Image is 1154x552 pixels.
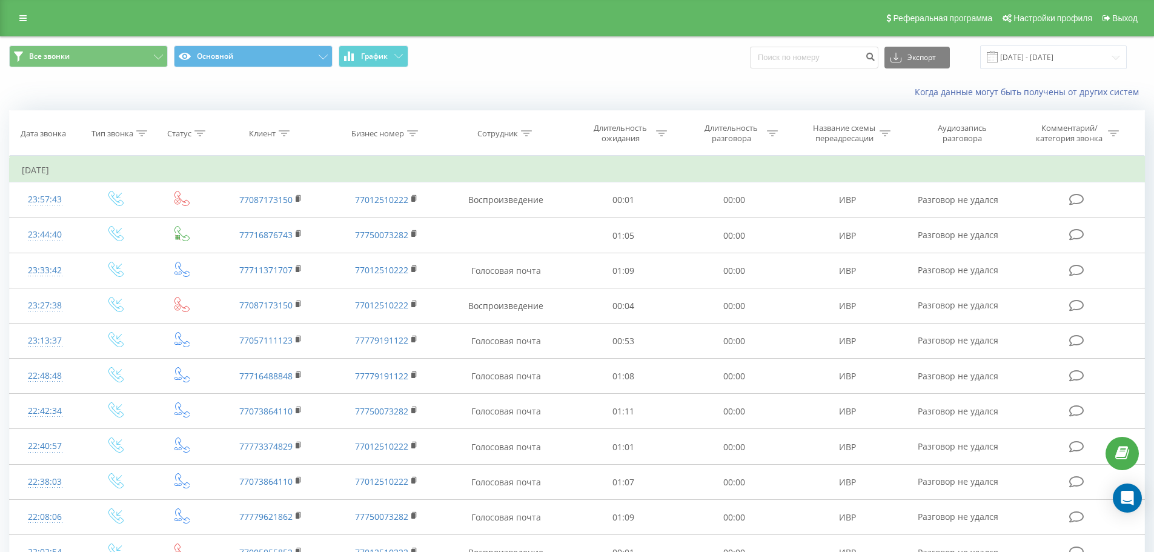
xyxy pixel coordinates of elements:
font: 01:05 [612,230,634,241]
a: 77750073282 [355,511,408,522]
font: Голосовая почта [471,441,541,453]
font: 00:00 [723,230,745,241]
font: 77711371707 [239,264,293,276]
font: 22:38:03 [28,476,62,487]
div: Открытый Интерком Мессенджер [1113,484,1142,513]
font: Разговор не удался [918,441,998,452]
font: Разговор не удался [918,511,998,522]
font: Разговор не удался [918,334,998,346]
font: Клиент [249,128,276,139]
font: ИВР [839,265,856,276]
font: Голосовая почта [471,370,541,382]
font: Реферальная программа [893,13,992,23]
font: 00:00 [723,265,745,276]
font: 00:00 [723,511,745,523]
a: 77012510222 [355,194,408,205]
font: Разговор не удался [918,405,998,417]
font: 00:01 [612,194,634,205]
button: Все звонки [9,45,168,67]
font: 01:01 [612,441,634,453]
font: Разговор не удался [918,476,998,487]
font: 23:13:37 [28,334,62,346]
a: 77087173150 [239,299,293,311]
font: 77012510222 [355,299,408,311]
font: Разговор не удался [918,229,998,241]
font: 77750073282 [355,405,408,417]
font: 00:00 [723,335,745,347]
font: Все звонки [29,51,70,61]
font: 01:07 [612,476,634,488]
a: 77773374829 [239,441,293,452]
font: Разговор не удался [918,264,998,276]
font: Дата звонка [21,128,66,139]
font: 00:53 [612,335,634,347]
a: 77779191122 [355,334,408,346]
font: 00:00 [723,406,745,417]
font: Голосовая почта [471,335,541,347]
input: Поиск по номеру [750,47,878,68]
font: ИВР [839,230,856,241]
font: Экспорт [907,52,936,62]
font: Основной [197,51,233,61]
font: Воспроизведение [468,300,543,311]
a: 77073864110 [239,405,293,417]
font: 00:00 [723,194,745,205]
a: 77716876743 [239,229,293,241]
font: 00:00 [723,300,745,311]
button: Основной [174,45,333,67]
font: 01:09 [612,265,634,276]
a: 77750073282 [355,229,408,241]
a: 77716488848 [239,370,293,382]
font: 22:08:06 [28,511,62,522]
font: ИВР [839,194,856,205]
button: График [339,45,408,67]
font: Сотрудник [477,128,518,139]
font: [DATE] [22,164,49,176]
font: Комментарий/категория звонка [1036,122,1103,144]
a: 77012510222 [355,441,408,452]
a: 77779621862 [239,511,293,522]
font: 01:08 [612,370,634,382]
font: Статус [167,128,191,139]
font: Выход [1112,13,1138,23]
font: 22:48:48 [28,370,62,381]
font: 01:09 [612,511,634,523]
font: Длительность ожидания [594,122,647,144]
font: ИВР [839,441,856,453]
font: Аудиозапись разговора [938,122,987,144]
font: 00:00 [723,476,745,488]
a: Когда данные могут быть получены от других систем [915,86,1145,98]
font: ИВР [839,511,856,523]
font: ИВР [839,406,856,417]
font: ИВР [839,370,856,382]
a: 77087173150 [239,194,293,205]
font: Бизнес номер [351,128,404,139]
font: 00:04 [612,300,634,311]
a: 77779191122 [355,370,408,382]
font: 23:27:38 [28,299,62,311]
font: 22:42:34 [28,405,62,416]
font: 00:00 [723,441,745,453]
a: 77012510222 [355,264,408,276]
a: 77012510222 [355,476,408,487]
font: Голосовая почта [471,511,541,523]
font: Длительность разговора [705,122,758,144]
font: Голосовая почта [471,406,541,417]
font: Когда данные могут быть получены от других систем [915,86,1139,98]
font: Разговор не удался [918,194,998,205]
font: Голосовая почта [471,476,541,488]
font: 77057111123 [239,334,293,346]
a: 77073864110 [239,476,293,487]
font: 01:11 [612,406,634,417]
